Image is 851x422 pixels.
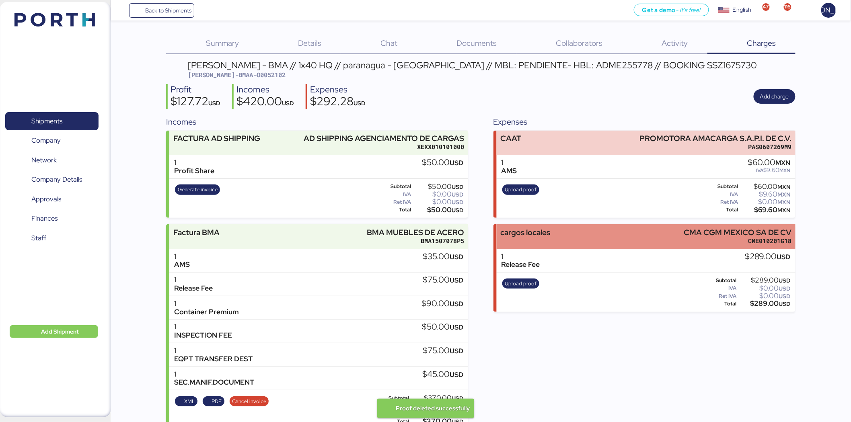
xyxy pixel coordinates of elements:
[174,346,253,355] div: 1
[748,158,791,167] div: $60.00
[740,207,791,213] div: $69.60
[779,285,791,292] span: USD
[740,191,791,197] div: $9.60
[778,207,791,214] span: MXN
[704,207,738,213] div: Total
[505,279,537,288] span: Upload proof
[684,237,791,245] div: CME010201G18
[174,284,213,293] div: Release Fee
[450,252,463,261] span: USD
[733,6,751,14] div: English
[230,396,269,407] button: Cancel invoice
[639,134,791,143] div: PROMOTORA AMACARGA S.A.P.I. DE C.V.
[777,252,791,261] span: USD
[115,4,129,17] button: Menu
[450,346,463,355] span: USD
[780,167,791,174] span: MXN
[452,191,463,198] span: USD
[421,299,463,308] div: $90.00
[31,115,62,127] span: Shipments
[174,260,190,269] div: AMS
[236,84,294,96] div: Incomes
[129,3,195,18] a: Back to Shipments
[31,213,58,224] span: Finances
[310,84,366,96] div: Expenses
[376,207,411,213] div: Total
[502,260,540,269] div: Release Fee
[423,252,463,261] div: $35.00
[452,207,463,214] span: USD
[208,99,220,107] span: USD
[450,299,463,308] span: USD
[188,61,757,70] div: [PERSON_NAME] - BMA // 1x40 HQ // paranagua - [GEOGRAPHIC_DATA] // MBL: PENDIENTE- HBL: ADME25577...
[188,71,286,79] span: [PERSON_NAME]-BMAA-O0052102
[203,396,224,407] button: PDF
[740,184,791,190] div: $60.00
[422,323,463,332] div: $50.00
[232,397,266,406] span: Cancel invoice
[738,277,791,283] div: $289.00
[174,308,239,316] div: Container Premium
[748,167,791,173] div: $9.60
[452,395,463,402] span: USD
[31,174,82,185] span: Company Details
[31,135,61,146] span: Company
[236,96,294,109] div: $420.00
[166,116,468,128] div: Incomes
[184,397,195,406] span: XML
[704,278,737,283] div: Subtotal
[738,285,791,291] div: $0.00
[450,370,463,379] span: USD
[31,154,57,166] span: Network
[754,89,795,104] button: Add charge
[376,411,409,417] div: Ret IVA
[212,397,222,406] span: PDF
[413,191,464,197] div: $0.00
[502,158,517,167] div: 1
[450,323,463,332] span: USD
[174,299,239,308] div: 1
[779,277,791,284] span: USD
[502,252,540,261] div: 1
[738,301,791,307] div: $289.00
[502,167,517,175] div: AMS
[5,209,99,228] a: Finances
[174,370,254,379] div: 1
[556,38,603,48] span: Collaborators
[171,96,220,109] div: $127.72
[747,38,776,48] span: Charges
[171,84,220,96] div: Profit
[423,346,463,355] div: $75.00
[422,158,463,167] div: $50.00
[175,184,220,195] button: Generate invoice
[684,228,791,237] div: CMA CGM MEXICO SA DE CV
[779,293,791,300] span: USD
[174,158,214,167] div: 1
[704,293,737,299] div: Ret IVA
[779,300,791,307] span: USD
[304,134,465,143] div: AD SHIPPING AGENCIAMENTO DE CARGAS
[413,199,464,205] div: $0.00
[411,395,463,401] div: $370.00
[5,112,99,131] a: Shipments
[178,185,218,194] span: Generate invoice
[174,355,253,363] div: EQPT TRANSFER DEST
[396,401,470,416] div: Proof deleted successfully
[174,378,254,387] div: SEC.MANIF.DOCUMENT
[5,170,99,189] a: Company Details
[304,143,465,151] div: XEXX010101000
[450,276,463,285] span: USD
[174,252,190,261] div: 1
[740,199,791,205] div: $0.00
[354,99,366,107] span: USD
[174,323,232,331] div: 1
[175,396,197,407] button: XML
[778,183,791,191] span: MXN
[5,190,99,209] a: Approvals
[450,158,463,167] span: USD
[298,38,322,48] span: Details
[704,199,738,205] div: Ret IVA
[423,276,463,285] div: $75.00
[760,92,789,101] span: Add charge
[5,131,99,150] a: Company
